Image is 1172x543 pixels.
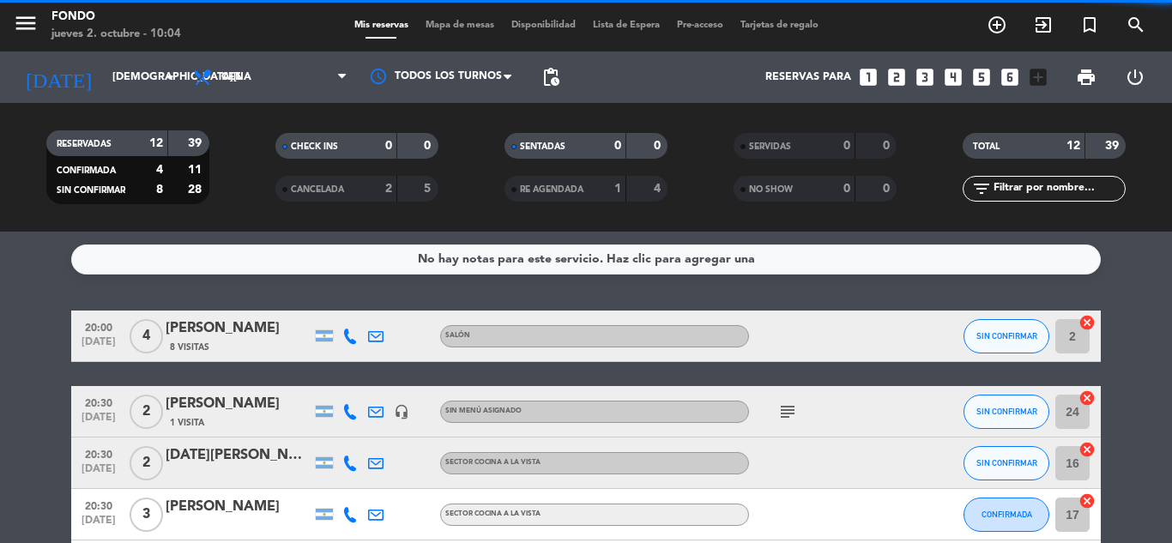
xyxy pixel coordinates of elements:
strong: 12 [149,137,163,149]
span: [DATE] [77,515,120,534]
div: [DATE][PERSON_NAME] [166,444,311,467]
span: RESERVADAS [57,140,112,148]
strong: 0 [883,140,893,152]
span: Tarjetas de regalo [732,21,827,30]
div: No hay notas para este servicio. Haz clic para agregar una [418,250,755,269]
span: NO SHOW [749,185,793,194]
i: cancel [1078,441,1096,458]
i: [DATE] [13,58,104,96]
span: [DATE] [77,463,120,483]
button: SIN CONFIRMAR [964,319,1049,353]
span: SENTADAS [520,142,565,151]
span: Reservas para [765,71,851,83]
span: pending_actions [541,67,561,87]
i: looks_3 [914,66,936,88]
button: SIN CONFIRMAR [964,395,1049,429]
span: SIN CONFIRMAR [976,331,1037,341]
span: 20:00 [77,317,120,336]
span: Sin menú asignado [445,407,522,414]
div: [PERSON_NAME] [166,496,311,518]
i: looks_4 [942,66,964,88]
strong: 0 [654,140,664,152]
i: turned_in_not [1079,15,1100,35]
i: filter_list [971,178,992,199]
i: looks_5 [970,66,993,88]
span: SERVIDAS [749,142,791,151]
i: add_circle_outline [987,15,1007,35]
strong: 5 [424,183,434,195]
span: 8 Visitas [170,341,209,354]
strong: 28 [188,184,205,196]
span: CONFIRMADA [982,510,1032,519]
strong: 1 [614,183,621,195]
i: arrow_drop_down [160,67,180,87]
strong: 12 [1066,140,1080,152]
strong: 0 [843,140,850,152]
span: 20:30 [77,443,120,463]
span: RE AGENDADA [520,185,583,194]
strong: 0 [614,140,621,152]
strong: 39 [188,137,205,149]
span: SECTOR COCINA A LA VISTA [445,510,541,517]
span: SECTOR COCINA A LA VISTA [445,459,541,466]
i: looks_6 [999,66,1021,88]
span: Disponibilidad [503,21,584,30]
span: 20:30 [77,392,120,412]
i: exit_to_app [1033,15,1054,35]
strong: 4 [156,164,163,176]
span: 20:30 [77,495,120,515]
span: [DATE] [77,336,120,356]
strong: 0 [883,183,893,195]
span: 3 [130,498,163,532]
span: SIN CONFIRMAR [57,186,125,195]
span: 2 [130,395,163,429]
span: Pre-acceso [668,21,732,30]
div: jueves 2. octubre - 10:04 [51,26,181,43]
strong: 0 [843,183,850,195]
strong: 2 [385,183,392,195]
i: cancel [1078,492,1096,510]
strong: 11 [188,164,205,176]
button: SIN CONFIRMAR [964,446,1049,480]
strong: 39 [1105,140,1122,152]
span: TOTAL [973,142,1000,151]
input: Filtrar por nombre... [992,179,1125,198]
span: 1 Visita [170,416,204,430]
i: looks_one [857,66,879,88]
span: Lista de Espera [584,21,668,30]
span: CONFIRMADA [57,166,116,175]
div: [PERSON_NAME] [166,317,311,340]
span: print [1076,67,1096,87]
i: menu [13,10,39,36]
i: add_box [1027,66,1049,88]
i: headset_mic [394,404,409,419]
i: power_settings_new [1125,67,1145,87]
strong: 0 [385,140,392,152]
span: SALÓN [445,332,470,339]
div: [PERSON_NAME] [166,393,311,415]
span: [DATE] [77,412,120,431]
span: SIN CONFIRMAR [976,458,1037,468]
i: looks_two [885,66,908,88]
span: Cena [221,71,251,83]
i: search [1126,15,1146,35]
span: Mis reservas [346,21,417,30]
button: menu [13,10,39,42]
span: 2 [130,446,163,480]
span: Mapa de mesas [417,21,503,30]
i: subject [777,401,798,422]
span: SIN CONFIRMAR [976,407,1037,416]
div: LOG OUT [1110,51,1159,103]
strong: 8 [156,184,163,196]
button: CONFIRMADA [964,498,1049,532]
strong: 0 [424,140,434,152]
div: Fondo [51,9,181,26]
span: CHECK INS [291,142,338,151]
strong: 4 [654,183,664,195]
i: cancel [1078,389,1096,407]
span: 4 [130,319,163,353]
span: CANCELADA [291,185,344,194]
i: cancel [1078,314,1096,331]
